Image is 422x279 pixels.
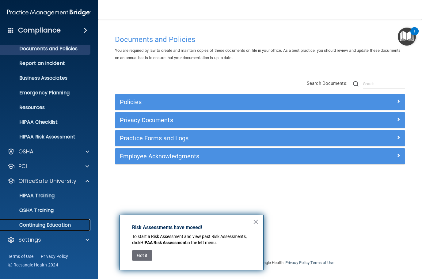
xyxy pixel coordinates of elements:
[4,60,88,66] p: Report an Incident
[18,236,41,243] p: Settings
[120,135,328,141] h5: Practice Forms and Logs
[18,177,76,185] p: OfficeSafe University
[132,234,248,245] span: To start a Risk Assessment and view past Risk Assessments, click
[8,262,58,268] span: Ⓒ Rectangle Health 2024
[132,224,202,230] strong: Risk Assessments have moved!
[18,26,61,35] h4: Compliance
[187,240,217,245] span: in the left menu.
[398,28,416,46] button: Open Resource Center, 1 new notification
[307,81,348,86] span: Search Documents:
[4,46,88,52] p: Documents and Policies
[413,31,416,39] div: 1
[316,236,415,260] iframe: Drift Widget Chat Controller
[253,217,259,227] button: Close
[18,163,27,170] p: PCI
[140,240,187,245] strong: HIPAA Risk Assessment
[4,75,88,81] p: Business Associates
[353,81,359,87] img: ic-search.3b580494.png
[115,48,401,60] span: You are required by law to create and maintain copies of these documents on file in your office. ...
[8,253,33,259] a: Terms of Use
[4,104,88,111] p: Resources
[18,148,34,155] p: OSHA
[4,134,88,140] p: HIPAA Risk Assessment
[285,260,310,265] a: Privacy Policy
[7,6,91,19] img: PMB logo
[4,207,54,213] p: OSHA Training
[4,119,88,125] p: HIPAA Checklist
[120,99,328,105] h5: Policies
[4,222,88,228] p: Continuing Education
[120,153,328,160] h5: Employee Acknowledgments
[115,36,405,43] h4: Documents and Policies
[4,193,55,199] p: HIPAA Training
[363,79,405,89] input: Search
[41,253,68,259] a: Privacy Policy
[4,90,88,96] p: Emergency Planning
[120,117,328,123] h5: Privacy Documents
[132,250,152,261] button: Got it
[310,260,334,265] a: Terms of Use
